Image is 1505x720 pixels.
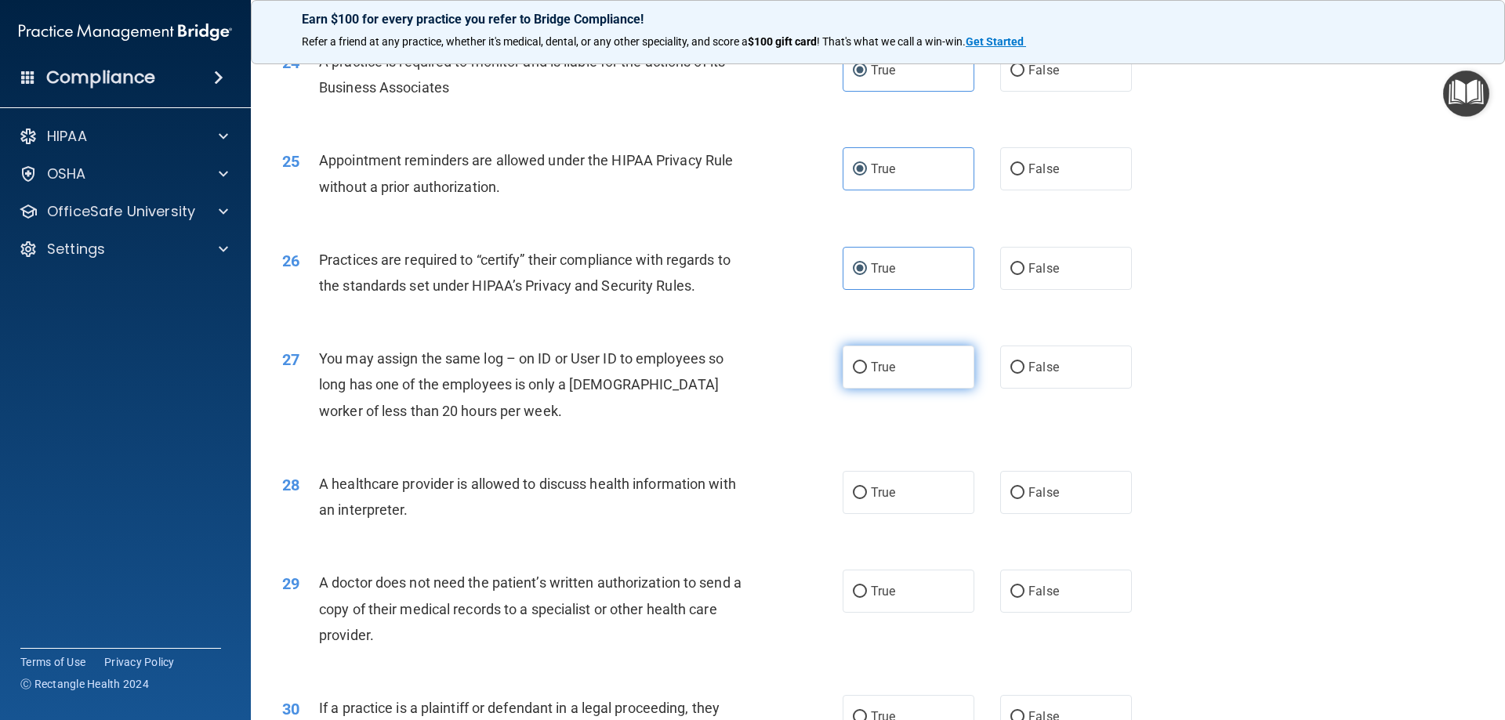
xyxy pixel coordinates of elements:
[19,127,228,146] a: HIPAA
[1010,65,1024,77] input: False
[302,12,1454,27] p: Earn $100 for every practice you refer to Bridge Compliance!
[853,586,867,598] input: True
[871,584,895,599] span: True
[282,350,299,369] span: 27
[1443,71,1489,117] button: Open Resource Center
[817,35,966,48] span: ! That's what we call a win-win.
[966,35,1024,48] strong: Get Started
[853,164,867,175] input: True
[282,574,299,593] span: 29
[19,16,232,48] img: PMB logo
[319,350,723,418] span: You may assign the same log – on ID or User ID to employees so long has one of the employees is o...
[871,360,895,374] span: True
[853,362,867,374] input: True
[1010,263,1024,275] input: False
[853,65,867,77] input: True
[1010,362,1024,374] input: False
[1010,487,1024,499] input: False
[282,251,299,270] span: 26
[319,152,733,194] span: Appointment reminders are allowed under the HIPAA Privacy Rule without a prior authorization.
[47,240,105,259] p: Settings
[319,476,736,518] span: A healthcare provider is allowed to discuss health information with an interpreter.
[47,127,87,146] p: HIPAA
[1028,261,1059,276] span: False
[104,654,175,670] a: Privacy Policy
[47,165,86,183] p: OSHA
[46,67,155,89] h4: Compliance
[1028,584,1059,599] span: False
[47,202,195,221] p: OfficeSafe University
[302,35,748,48] span: Refer a friend at any practice, whether it's medical, dental, or any other speciality, and score a
[871,485,895,500] span: True
[871,261,895,276] span: True
[282,476,299,494] span: 28
[966,35,1026,48] a: Get Started
[319,251,731,294] span: Practices are required to “certify” their compliance with regards to the standards set under HIPA...
[19,240,228,259] a: Settings
[871,161,895,176] span: True
[1028,485,1059,500] span: False
[748,35,817,48] strong: $100 gift card
[1028,161,1059,176] span: False
[282,53,299,72] span: 24
[282,700,299,718] span: 30
[853,263,867,275] input: True
[20,676,149,692] span: Ⓒ Rectangle Health 2024
[282,152,299,171] span: 25
[1010,586,1024,598] input: False
[1028,63,1059,78] span: False
[1028,360,1059,374] span: False
[853,487,867,499] input: True
[1010,164,1024,175] input: False
[19,165,228,183] a: OSHA
[19,202,228,221] a: OfficeSafe University
[20,654,85,670] a: Terms of Use
[319,574,742,642] span: A doctor does not need the patient’s written authorization to send a copy of their medical record...
[871,63,895,78] span: True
